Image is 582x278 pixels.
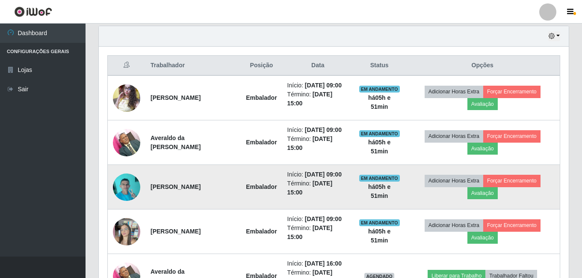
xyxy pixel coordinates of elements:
[113,169,140,205] img: 1699884729750.jpeg
[483,175,541,187] button: Forçar Encerramento
[467,98,498,110] button: Avaliação
[368,228,390,244] strong: há 05 h e 51 min
[305,215,342,222] time: [DATE] 09:00
[246,183,277,190] strong: Embalador
[113,207,140,256] img: 1749552138066.jpeg
[425,86,483,98] button: Adicionar Horas Extra
[483,86,541,98] button: Forçar Encerramento
[354,56,405,76] th: Status
[405,56,560,76] th: Opções
[287,170,349,179] li: Início:
[359,219,400,226] span: EM ANDAMENTO
[305,260,342,267] time: [DATE] 16:00
[287,90,349,108] li: Término:
[246,228,277,235] strong: Embalador
[151,135,201,150] strong: Averaldo da [PERSON_NAME]
[483,219,541,231] button: Forçar Encerramento
[425,219,483,231] button: Adicionar Horas Extra
[305,82,342,89] time: [DATE] 09:00
[467,187,498,199] button: Avaliação
[113,80,140,116] img: 1678138481697.jpeg
[246,139,277,146] strong: Embalador
[305,126,342,133] time: [DATE] 09:00
[467,143,498,155] button: Avaliação
[151,94,201,101] strong: [PERSON_NAME]
[14,6,52,17] img: CoreUI Logo
[287,126,349,135] li: Início:
[151,228,201,235] strong: [PERSON_NAME]
[359,175,400,182] span: EM ANDAMENTO
[145,56,241,76] th: Trabalhador
[368,183,390,199] strong: há 05 h e 51 min
[287,135,349,152] li: Término:
[282,56,354,76] th: Data
[287,215,349,224] li: Início:
[246,94,277,101] strong: Embalador
[113,124,140,161] img: 1697117733428.jpeg
[287,179,349,197] li: Término:
[151,183,201,190] strong: [PERSON_NAME]
[359,86,400,93] span: EM ANDAMENTO
[483,130,541,142] button: Forçar Encerramento
[467,232,498,244] button: Avaliação
[425,175,483,187] button: Adicionar Horas Extra
[368,94,390,110] strong: há 05 h e 51 min
[287,259,349,268] li: Início:
[287,224,349,242] li: Término:
[241,56,282,76] th: Posição
[359,130,400,137] span: EM ANDAMENTO
[305,171,342,178] time: [DATE] 09:00
[287,81,349,90] li: Início:
[425,130,483,142] button: Adicionar Horas Extra
[368,139,390,155] strong: há 05 h e 51 min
